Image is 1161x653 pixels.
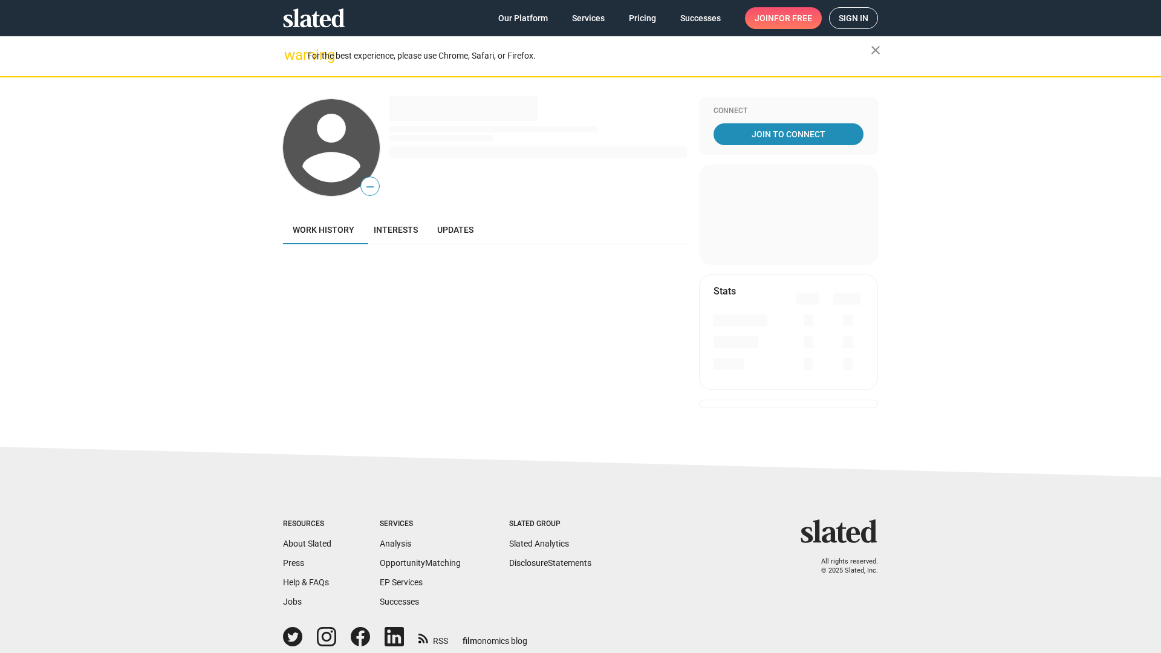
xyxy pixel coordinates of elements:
a: Pricing [619,7,666,29]
a: Help & FAQs [283,577,329,587]
span: Join [755,7,812,29]
span: Join To Connect [716,123,861,145]
div: Services [380,519,461,529]
a: RSS [418,628,448,647]
div: For the best experience, please use Chrome, Safari, or Firefox. [307,48,871,64]
a: filmonomics blog [463,626,527,647]
a: Analysis [380,539,411,548]
a: OpportunityMatching [380,558,461,568]
a: Press [283,558,304,568]
a: Slated Analytics [509,539,569,548]
a: Our Platform [489,7,558,29]
span: Pricing [629,7,656,29]
div: Slated Group [509,519,591,529]
a: Work history [283,215,364,244]
mat-icon: warning [284,48,299,62]
span: for free [774,7,812,29]
div: Resources [283,519,331,529]
span: — [361,179,379,195]
a: Successes [671,7,730,29]
a: Jobs [283,597,302,606]
span: Work history [293,225,354,235]
a: About Slated [283,539,331,548]
mat-card-title: Stats [714,285,736,297]
mat-icon: close [868,43,883,57]
a: Interests [364,215,428,244]
span: Interests [374,225,418,235]
p: All rights reserved. © 2025 Slated, Inc. [808,557,878,575]
span: Our Platform [498,7,548,29]
a: Sign in [829,7,878,29]
span: Services [572,7,605,29]
a: Joinfor free [745,7,822,29]
div: Connect [714,106,863,116]
a: Join To Connect [714,123,863,145]
span: film [463,636,477,646]
a: Successes [380,597,419,606]
a: DisclosureStatements [509,558,591,568]
span: Successes [680,7,721,29]
a: Updates [428,215,483,244]
a: Services [562,7,614,29]
span: Updates [437,225,473,235]
span: Sign in [839,8,868,28]
a: EP Services [380,577,423,587]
